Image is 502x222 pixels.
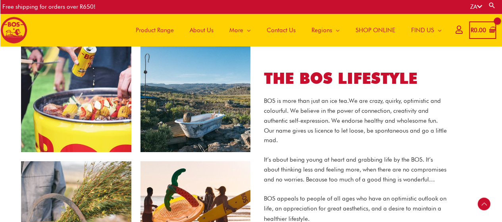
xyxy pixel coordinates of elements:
span: R [471,27,474,34]
p: It’s about being young at heart and grabbing life by the BOS. It’s about thinking less and feelin... [264,155,447,184]
a: Search button [488,2,496,9]
a: Product Range [128,14,182,46]
bdi: 0.00 [471,27,486,34]
span: FIND US [411,18,434,42]
h2: THE BOS LIFESTYLE [264,68,447,89]
span: More [229,18,243,42]
a: About Us [182,14,221,46]
img: BOS logo finals-200px [0,17,27,44]
a: Regions [304,14,348,46]
span: SHOP ONLINE [356,18,395,42]
span: Contact Us [267,18,296,42]
p: BOS is more than just an ice tea. We are crazy, quirky, optimistic and colourful. We believe in t... [264,96,447,145]
a: View Shopping Cart, empty [469,21,496,39]
a: ZA [470,3,482,10]
span: Product Range [136,18,174,42]
nav: Site Navigation [122,14,450,46]
a: Contact Us [259,14,304,46]
span: About Us [190,18,213,42]
a: SHOP ONLINE [348,14,403,46]
span: Regions [312,18,332,42]
a: More [221,14,259,46]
